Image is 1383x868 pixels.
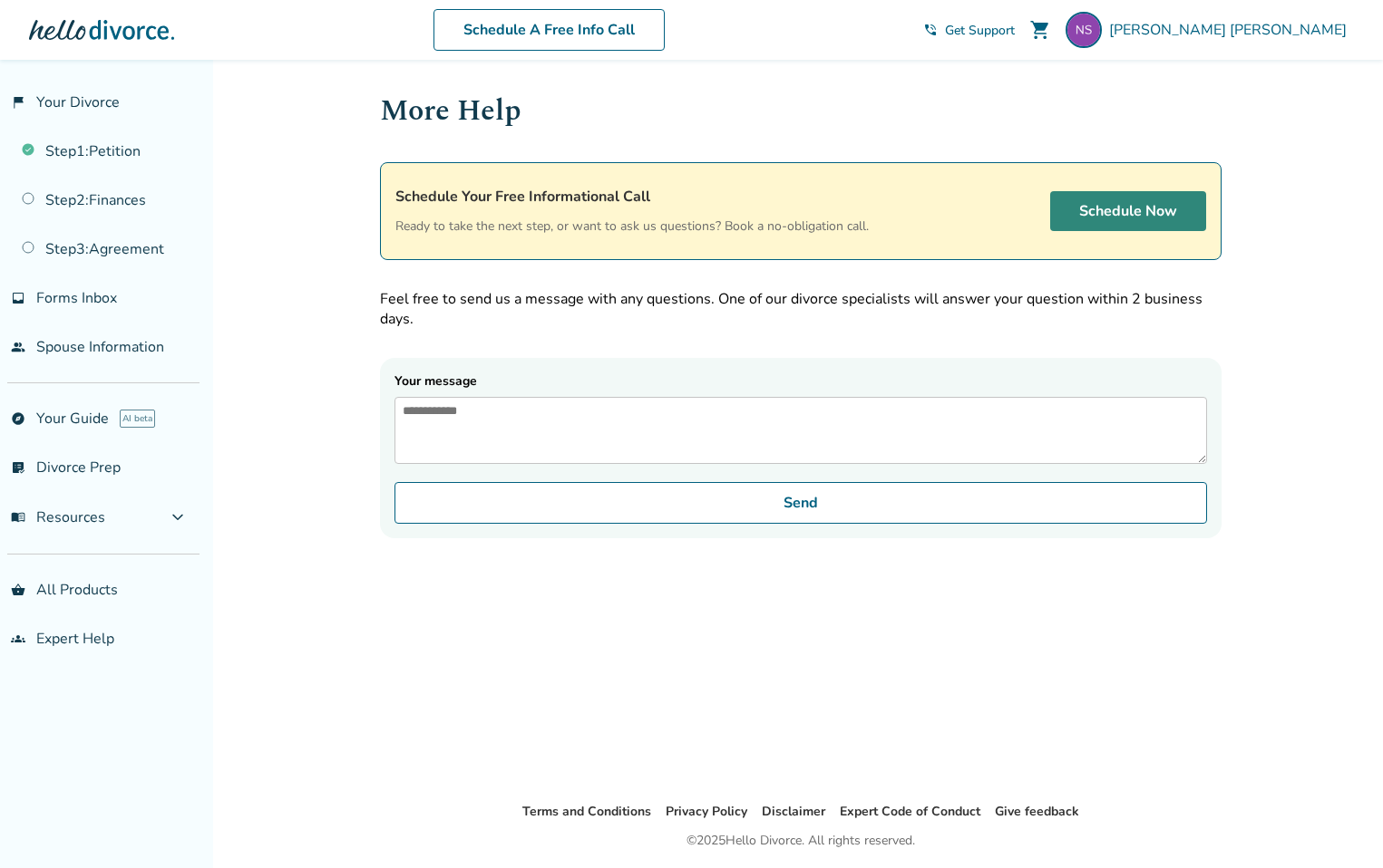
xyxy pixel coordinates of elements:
[394,482,1207,524] button: Send
[380,289,1222,329] p: Feel free to send us a message with any questions. One of our divorce specialists will answer you...
[11,583,25,597] span: shopping_basket
[395,185,869,208] h4: Schedule Your Free Informational Call
[945,22,1015,39] span: Get Support
[1066,12,1102,48] img: nery_s@live.com
[433,9,665,51] a: Schedule A Free Info Call
[1050,191,1206,231] a: Schedule Now
[394,397,1207,464] textarea: Your message
[11,340,25,354] span: people
[687,830,915,852] div: © 2025 Hello Divorce. All rights reserved.
[11,460,25,475] span: list_alt_check
[394,372,1207,464] label: Your message
[923,23,938,37] span: phone_in_talk
[36,288,117,308] span: Forms Inbox
[995,801,1079,823] li: Give feedback
[167,506,189,528] span: expand_more
[522,803,651,820] a: Terms and Conditions
[11,510,25,525] span: menu_book
[11,411,25,426] span: explore
[11,291,25,305] span: inbox
[395,185,869,237] div: Ready to take the next step, or want to ask us questions? Book a no-obligation call.
[1292,781,1383,868] iframe: Chat Widget
[120,410,155,428] span: AI beta
[11,95,25,110] span: flag_2
[762,801,825,823] li: Disclaimer
[923,22,1015,39] a: phone_in_talkGet Support
[380,89,1222,133] h1: More Help
[666,803,747,820] a: Privacy Policy
[11,632,25,646] span: groups
[11,507,105,527] span: Resources
[1109,20,1354,40] span: [PERSON_NAME] [PERSON_NAME]
[1029,19,1051,41] span: shopping_cart
[840,803,980,820] a: Expert Code of Conduct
